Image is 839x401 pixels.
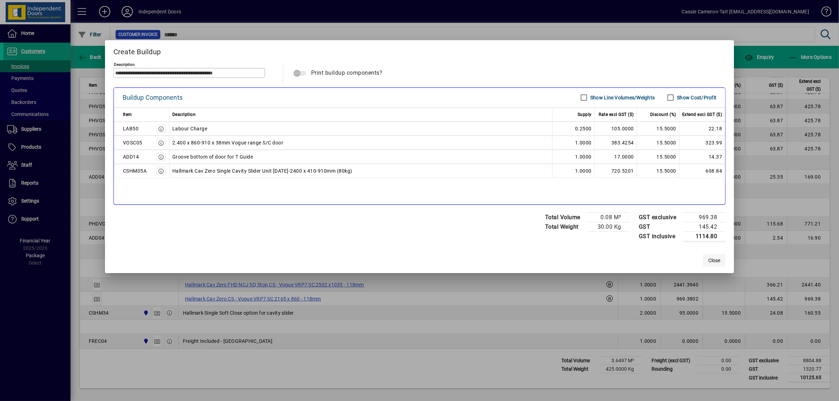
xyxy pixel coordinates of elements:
[679,122,726,136] td: 22.18
[682,110,722,119] span: Extend excl GST ($)
[587,212,630,222] td: 0.08 M³
[123,110,132,119] span: Item
[542,222,587,232] td: Total Weight
[553,164,595,178] td: 1.0000
[637,122,679,136] td: 15.5000
[675,94,716,101] label: Show Cost/Profit
[578,110,592,119] span: Supply
[599,110,634,119] span: Rate excl GST ($)
[123,124,139,133] div: LAB50
[598,124,634,133] div: 105.0000
[635,212,684,222] td: GST exclusive
[123,153,139,161] div: ADD14
[169,136,553,150] td: 2.400 x 860-910 x 38mm Vogue range S/C door
[683,222,726,232] td: 145.42
[637,136,679,150] td: 15.5000
[703,254,726,267] button: Close
[169,164,553,178] td: Hallmark Cav Zero Single Cavity Slider Unit [DATE]-2400 x 410-910mm (80kg)
[679,164,726,178] td: 608.84
[553,150,595,164] td: 1.0000
[589,94,655,101] label: Show Line Volumes/Weights
[105,40,734,61] h2: Create Buildup
[553,122,595,136] td: 0.2500
[637,164,679,178] td: 15.5000
[123,167,147,175] div: CSHM05A
[542,212,587,222] td: Total Volume
[637,150,679,164] td: 15.5000
[311,69,383,76] span: Print buildup components?
[708,257,720,264] span: Close
[679,150,726,164] td: 14.37
[172,110,196,119] span: Description
[169,150,553,164] td: Groove bottom of door for T Guide
[587,222,630,232] td: 30.00 Kg
[553,136,595,150] td: 1.0000
[598,153,634,161] div: 17.0000
[123,138,142,147] div: VOSC05
[683,232,726,241] td: 1114.80
[598,138,634,147] div: 383.4254
[650,110,676,119] span: Discount (%)
[123,92,183,103] div: Buildup Components
[598,167,634,175] div: 720.5201
[635,232,684,241] td: GST inclusive
[679,136,726,150] td: 323.99
[169,122,553,136] td: Labour Charge
[683,212,726,222] td: 969.38
[635,222,684,232] td: GST
[114,62,135,67] mat-label: Description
